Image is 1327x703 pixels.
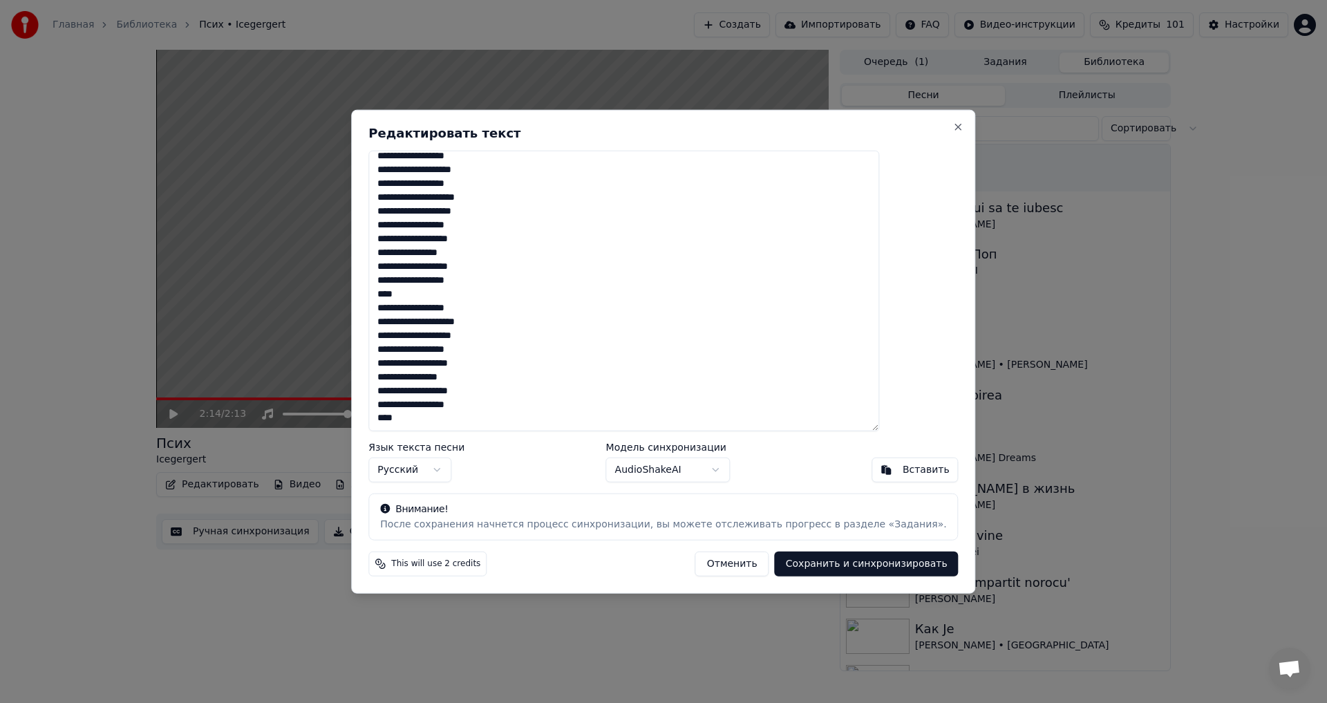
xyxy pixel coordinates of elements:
[380,503,946,516] div: Внимание!
[380,518,946,532] div: После сохранения начнется процесс синхронизации, вы можете отслеживать прогресс в разделе «Задания».
[695,552,769,577] button: Отменить
[872,458,959,482] button: Вставить
[368,442,464,452] label: Язык текста песни
[775,552,959,577] button: Сохранить и синхронизировать
[606,442,731,452] label: Модель синхронизации
[368,126,958,139] h2: Редактировать текст
[391,559,480,570] span: This will use 2 credits
[903,463,950,477] div: Вставить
